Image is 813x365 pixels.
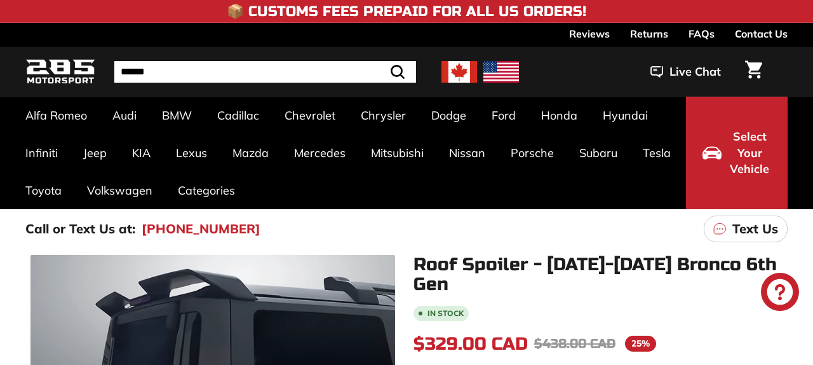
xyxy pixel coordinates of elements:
a: BMW [149,97,205,134]
a: Cart [737,50,770,93]
a: Ford [479,97,528,134]
a: Chrysler [348,97,419,134]
a: Lexus [163,134,220,172]
a: Infiniti [13,134,71,172]
button: Select Your Vehicle [686,97,788,209]
h1: Roof Spoiler - [DATE]-[DATE] Bronco 6th Gen [413,255,788,294]
a: Cadillac [205,97,272,134]
b: In stock [427,310,464,317]
input: Search [114,61,416,83]
a: Reviews [569,23,610,45]
a: Subaru [567,134,630,172]
img: Logo_285_Motorsport_areodynamics_components [25,57,95,87]
a: Returns [630,23,668,45]
a: [PHONE_NUMBER] [142,219,260,238]
a: FAQs [689,23,715,45]
a: Mitsubishi [358,134,436,172]
span: 25% [625,336,656,352]
p: Text Us [732,219,778,238]
a: Nissan [436,134,498,172]
h4: 📦 Customs Fees Prepaid for All US Orders! [227,4,586,19]
a: KIA [119,134,163,172]
a: Dodge [419,97,479,134]
a: Alfa Romeo [13,97,100,134]
inbox-online-store-chat: Shopify online store chat [757,273,803,314]
a: Honda [528,97,590,134]
a: Toyota [13,172,74,209]
span: Select Your Vehicle [728,128,771,177]
span: $329.00 CAD [413,333,528,355]
p: Call or Text Us at: [25,219,135,238]
a: Mercedes [281,134,358,172]
a: Porsche [498,134,567,172]
button: Live Chat [634,56,737,88]
a: Contact Us [735,23,788,45]
span: Live Chat [669,64,721,80]
a: Jeep [71,134,119,172]
a: Chevrolet [272,97,348,134]
span: $438.00 CAD [534,336,615,352]
a: Audi [100,97,149,134]
a: Mazda [220,134,281,172]
a: Volkswagen [74,172,165,209]
a: Categories [165,172,248,209]
a: Text Us [704,216,788,242]
a: Hyundai [590,97,661,134]
a: Tesla [630,134,683,172]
